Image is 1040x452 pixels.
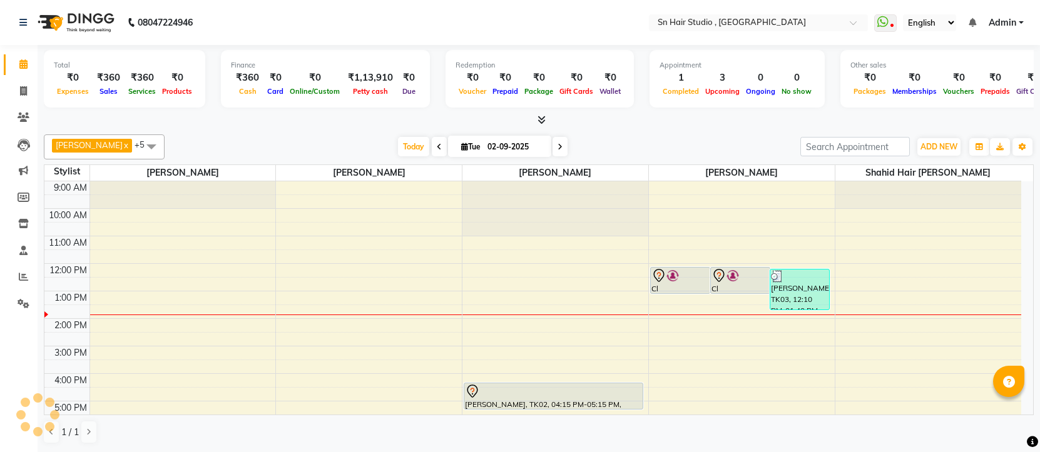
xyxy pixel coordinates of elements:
span: [PERSON_NAME] [649,165,835,181]
div: ₹360 [92,71,125,85]
span: Admin [989,16,1016,29]
div: ₹0 [159,71,195,85]
span: Online/Custom [287,87,343,96]
div: 5:00 PM [52,401,89,414]
div: 12:00 PM [47,264,89,277]
span: Vouchers [940,87,977,96]
div: [PERSON_NAME], TK03, 12:10 PM-01:40 PM, Haircut Men -Senior Stylist Hair Cut 300,Haircut Men -Shave [770,269,829,309]
div: Redemption [456,60,624,71]
div: ₹0 [556,71,596,85]
span: Tue [458,142,484,151]
div: ₹360 [125,71,159,85]
div: ₹0 [456,71,489,85]
div: 1 [660,71,702,85]
span: Packages [850,87,889,96]
span: Card [264,87,287,96]
span: Wallet [596,87,624,96]
div: Finance [231,60,420,71]
div: 0 [743,71,778,85]
input: Search Appointment [800,137,910,156]
span: No show [778,87,815,96]
div: ₹360 [231,71,264,85]
div: ₹1,13,910 [343,71,398,85]
span: Package [521,87,556,96]
div: 11:00 AM [46,236,89,249]
div: ₹0 [977,71,1013,85]
div: 4:00 PM [52,374,89,387]
span: Voucher [456,87,489,96]
div: ₹0 [489,71,521,85]
div: ₹0 [940,71,977,85]
div: 0 [778,71,815,85]
span: Memberships [889,87,940,96]
span: Prepaid [489,87,521,96]
span: Today [398,137,429,156]
div: Stylist [44,165,89,178]
span: Expenses [54,87,92,96]
span: [PERSON_NAME] [276,165,462,181]
div: ₹0 [596,71,624,85]
img: logo [32,5,118,40]
span: Completed [660,87,702,96]
span: [PERSON_NAME] [90,165,276,181]
div: ₹0 [264,71,287,85]
span: Due [399,87,419,96]
div: Cl [PERSON_NAME], TK01, 12:05 PM-01:05 PM, Haircut Men -Senior Stylist Hair Cut 300 [711,268,770,293]
div: ₹0 [521,71,556,85]
span: +5 [135,139,154,149]
div: ₹0 [398,71,420,85]
div: 1:00 PM [52,291,89,304]
div: 3 [702,71,743,85]
div: Appointment [660,60,815,71]
div: ₹0 [287,71,343,85]
div: [PERSON_NAME], TK02, 04:15 PM-05:15 PM, Straight Blowdry Women -Hair Upto Back [464,383,643,409]
div: Cl [PERSON_NAME], TK01, 12:05 PM-01:05 PM, Haircut Men -Senior Stylist Hair Cut 300 [651,268,710,293]
span: Prepaids [977,87,1013,96]
span: [PERSON_NAME] [462,165,648,181]
div: 3:00 PM [52,346,89,359]
span: Gift Cards [556,87,596,96]
span: Sales [96,87,121,96]
span: ADD NEW [920,142,957,151]
div: 2:00 PM [52,319,89,332]
a: x [123,140,128,150]
span: Services [125,87,159,96]
span: 1 / 1 [61,426,79,439]
span: Petty cash [350,87,391,96]
div: ₹0 [54,71,92,85]
div: Total [54,60,195,71]
span: Cash [236,87,260,96]
input: 2025-09-02 [484,138,546,156]
div: ₹0 [889,71,940,85]
span: Ongoing [743,87,778,96]
button: ADD NEW [917,138,961,156]
div: 10:00 AM [46,209,89,222]
span: Upcoming [702,87,743,96]
span: shahid hair [PERSON_NAME] [835,165,1021,181]
div: ₹0 [850,71,889,85]
b: 08047224946 [138,5,193,40]
span: Products [159,87,195,96]
span: [PERSON_NAME] [56,140,123,150]
div: 9:00 AM [51,181,89,194]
